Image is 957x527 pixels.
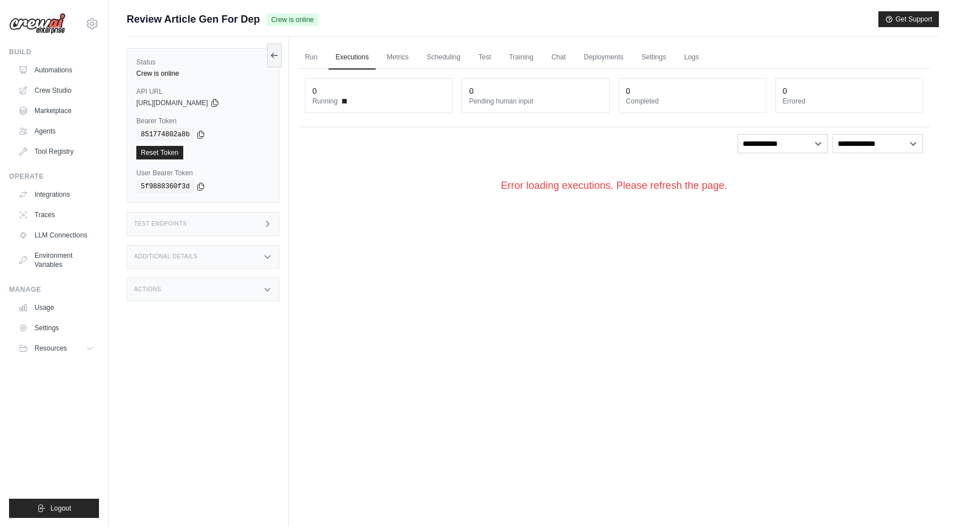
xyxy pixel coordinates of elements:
button: Logout [9,499,99,518]
dt: Completed [626,97,759,106]
a: Automations [14,61,99,79]
div: Operate [9,172,99,181]
a: Logs [678,46,706,70]
a: Tool Registry [14,142,99,161]
div: 0 [783,85,787,97]
div: Crew is online [136,69,270,78]
a: Test [472,46,498,70]
span: Logout [50,504,71,513]
div: Manage [9,285,99,294]
div: 0 [312,85,317,97]
dt: Pending human input [469,97,602,106]
img: Logo [9,13,66,34]
button: Resources [14,339,99,357]
a: Environment Variables [14,247,99,274]
label: Status [136,58,270,67]
a: Run [298,46,324,70]
a: Training [502,46,540,70]
a: Integrations [14,185,99,204]
button: Get Support [878,11,939,27]
span: [URL][DOMAIN_NAME] [136,98,208,107]
h3: Additional Details [134,253,197,260]
a: Deployments [577,46,630,70]
a: Scheduling [420,46,467,70]
div: Build [9,47,99,57]
a: Chat [545,46,572,70]
h3: Test Endpoints [134,221,187,227]
div: 0 [626,85,631,97]
a: LLM Connections [14,226,99,244]
a: Metrics [380,46,416,70]
a: Agents [14,122,99,140]
a: Marketplace [14,102,99,120]
label: Bearer Token [136,116,270,126]
span: Running [312,97,338,106]
dt: Errored [783,97,916,106]
div: Error loading executions. Please refresh the page. [298,160,930,211]
a: Executions [329,46,376,70]
label: User Bearer Token [136,169,270,178]
code: 851774802a8b [136,128,194,141]
a: Reset Token [136,146,183,159]
span: Resources [35,344,67,353]
a: Traces [14,206,99,224]
code: 5f9888360f3d [136,180,194,193]
span: Review Article Gen For Dep [127,11,260,27]
span: Crew is online [266,14,318,26]
label: API URL [136,87,270,96]
h3: Actions [134,286,161,293]
a: Settings [635,46,673,70]
a: Usage [14,299,99,317]
a: Settings [14,319,99,337]
div: 0 [469,85,473,97]
a: Crew Studio [14,81,99,100]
